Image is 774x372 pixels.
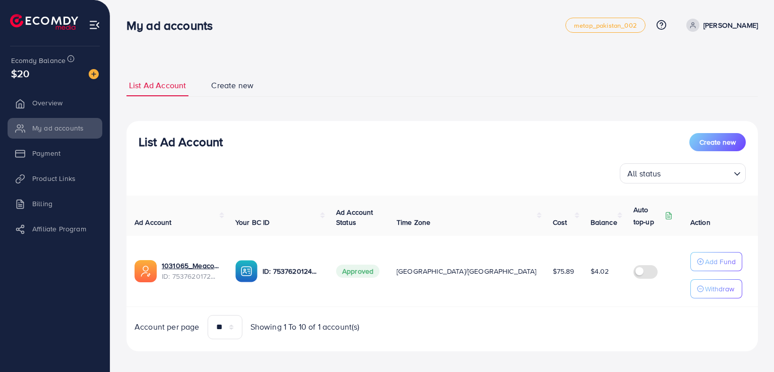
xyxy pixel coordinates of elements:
h3: My ad accounts [126,18,221,33]
span: metap_pakistan_002 [574,22,637,29]
p: Withdraw [705,283,734,295]
span: Ecomdy Balance [11,55,66,66]
span: [GEOGRAPHIC_DATA]/[GEOGRAPHIC_DATA] [397,266,537,276]
span: Approved [336,265,379,278]
img: logo [10,14,78,30]
span: Account per page [135,321,200,333]
p: Add Fund [705,256,736,268]
p: [PERSON_NAME] [703,19,758,31]
span: List Ad Account [129,80,186,91]
span: Action [690,217,711,227]
div: <span class='underline'>1031065_Meacollection_1754989160099</span></br>7537620172400705543 [162,261,219,281]
span: $75.89 [553,266,574,276]
span: Ad Account [135,217,172,227]
img: ic-ba-acc.ded83a64.svg [235,260,257,282]
input: Search for option [664,164,730,181]
a: 1031065_Meacollection_1754989160099 [162,261,219,271]
span: Time Zone [397,217,430,227]
a: metap_pakistan_002 [565,18,646,33]
img: ic-ads-acc.e4c84228.svg [135,260,157,282]
span: All status [625,166,663,181]
button: Add Fund [690,252,742,271]
span: Your BC ID [235,217,270,227]
span: Ad Account Status [336,207,373,227]
h3: List Ad Account [139,135,223,149]
button: Create new [689,133,746,151]
span: $4.02 [591,266,609,276]
span: Create new [699,137,736,147]
div: Search for option [620,163,746,183]
span: Create new [211,80,253,91]
a: [PERSON_NAME] [682,19,758,32]
span: Showing 1 To 10 of 1 account(s) [250,321,360,333]
span: ID: 7537620172400705543 [162,271,219,281]
span: $20 [11,66,29,81]
p: ID: 7537620124438921223 [263,265,320,277]
img: image [89,69,99,79]
span: Balance [591,217,617,227]
button: Withdraw [690,279,742,298]
span: Cost [553,217,567,227]
img: menu [89,19,100,31]
p: Auto top-up [633,204,663,228]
